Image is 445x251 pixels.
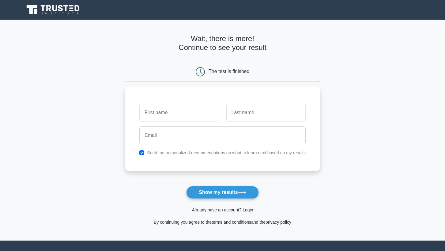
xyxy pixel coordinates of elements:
a: privacy policy [266,220,291,225]
input: Email [139,126,306,144]
div: The test is finished [209,69,249,74]
a: terms and conditions [212,220,251,225]
input: Last name [226,104,306,122]
a: Already have an account? Login [192,207,253,212]
button: Show my results [186,186,258,199]
div: By continuing you agree to the and the [121,218,324,226]
label: Send me personalized recommendations on what to learn next based on my results [147,150,306,155]
h4: Wait, there is more! Continue to see your result [125,34,320,52]
input: First name [139,104,219,122]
